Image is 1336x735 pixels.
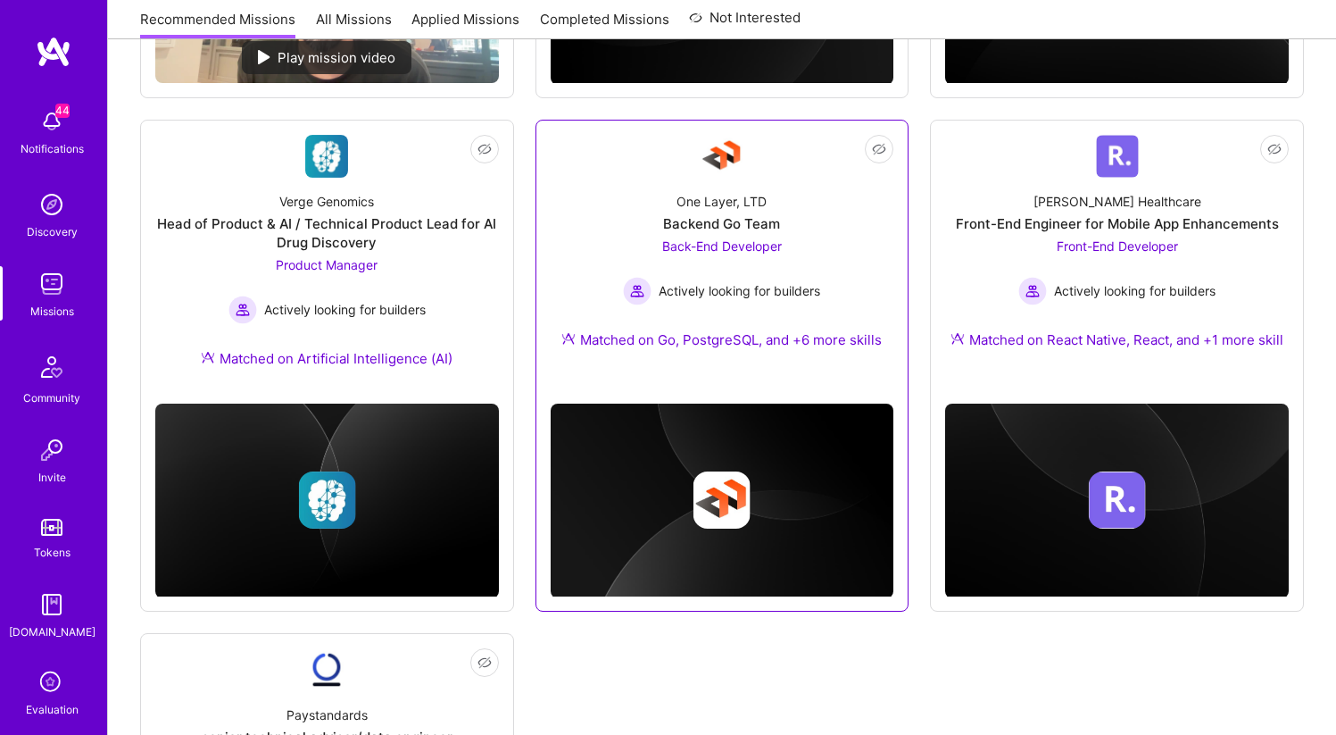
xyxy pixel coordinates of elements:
img: Actively looking for builders [623,277,651,305]
i: icon EyeClosed [872,142,886,156]
img: Company Logo [701,135,743,178]
div: Front-End Engineer for Mobile App Enhancements [956,214,1279,233]
img: tokens [41,519,62,536]
span: Actively looking for builders [659,281,820,300]
img: cover [551,404,894,598]
div: Matched on Artificial Intelligence (AI) [201,349,452,368]
img: guide book [34,587,70,622]
i: icon EyeClosed [477,142,492,156]
div: Matched on Go, PostgreSQL, and +6 more skills [561,330,882,349]
div: Paystandards [286,706,368,724]
div: Discovery [27,222,78,241]
img: cover [155,404,499,598]
i: icon SelectionTeam [35,666,69,700]
span: Actively looking for builders [1054,281,1216,300]
div: Play mission video [242,41,411,74]
div: Matched on React Native, React, and +1 more skill [950,330,1283,349]
img: teamwork [34,266,70,302]
span: Front-End Developer [1057,238,1178,254]
a: Recommended Missions [140,10,295,39]
span: 44 [55,104,70,118]
img: Company Logo [305,135,348,178]
img: Company logo [693,472,751,529]
div: [DOMAIN_NAME] [9,622,95,641]
img: Community [30,346,73,388]
div: Backend Go Team [663,214,780,233]
div: Invite [38,468,66,487]
img: Company logo [1089,472,1146,529]
img: play [258,50,270,64]
div: One Layer, LTD [676,192,767,211]
img: Actively looking for builders [1018,277,1047,305]
img: bell [34,104,70,139]
img: Invite [34,432,70,468]
div: Evaluation [26,700,79,719]
div: Community [23,388,80,407]
img: Company Logo [1096,135,1139,178]
img: Actively looking for builders [228,296,257,324]
a: All Missions [316,10,392,39]
i: icon EyeClosed [477,656,492,670]
div: Head of Product & AI / Technical Product Lead for AI Drug Discovery [155,214,499,252]
a: Company LogoVerge GenomicsHead of Product & AI / Technical Product Lead for AI Drug DiscoveryProd... [155,135,499,389]
span: Product Manager [276,257,378,272]
img: cover [945,404,1289,598]
img: Ateam Purple Icon [561,331,576,346]
span: Actively looking for builders [264,300,426,319]
a: Applied Missions [411,10,519,39]
i: icon EyeClosed [1267,142,1282,156]
div: Notifications [21,139,84,158]
img: Company logo [298,472,355,529]
img: Ateam Purple Icon [201,350,215,364]
a: Not Interested [689,7,801,39]
img: Company Logo [305,648,348,691]
a: Company LogoOne Layer, LTDBackend Go TeamBack-End Developer Actively looking for buildersActively... [551,135,894,371]
div: [PERSON_NAME] Healthcare [1033,192,1201,211]
img: logo [36,36,71,68]
span: Back-End Developer [662,238,782,254]
div: Verge Genomics [279,192,374,211]
div: Missions [30,302,74,321]
img: Ateam Purple Icon [950,331,965,346]
img: discovery [34,187,70,222]
a: Completed Missions [540,10,669,39]
div: Tokens [34,543,71,562]
a: Company Logo[PERSON_NAME] HealthcareFront-End Engineer for Mobile App EnhancementsFront-End Devel... [945,135,1289,371]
